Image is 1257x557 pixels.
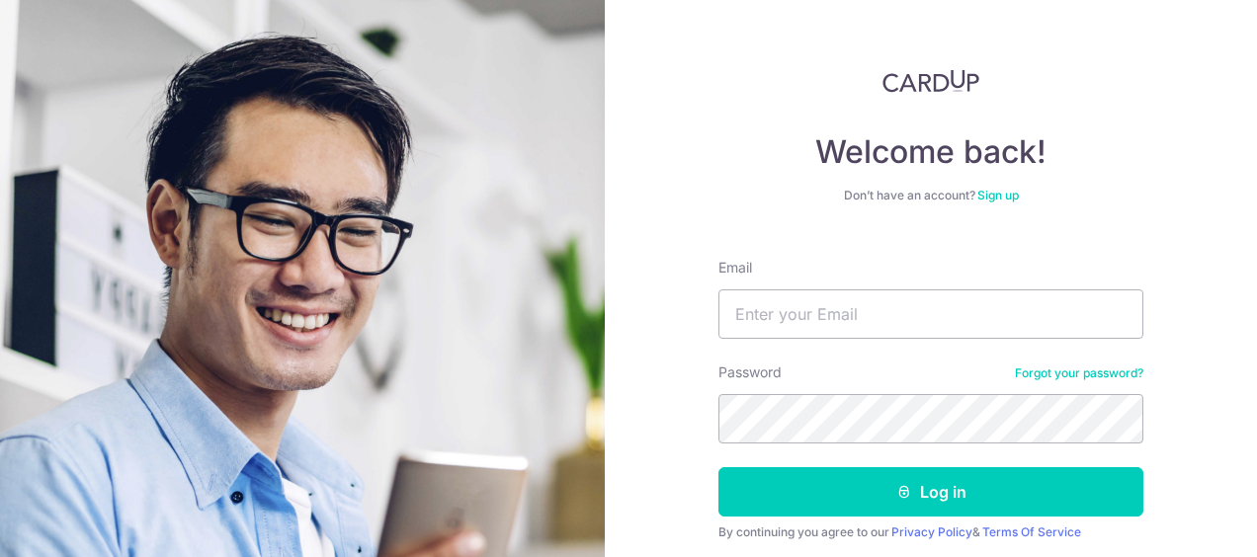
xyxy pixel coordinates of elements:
div: By continuing you agree to our & [718,524,1143,540]
label: Password [718,362,782,382]
a: Privacy Policy [891,524,972,539]
a: Forgot your password? [1015,365,1143,381]
h4: Welcome back! [718,132,1143,172]
a: Terms Of Service [982,524,1081,539]
button: Log in [718,467,1143,517]
div: Don’t have an account? [718,188,1143,203]
input: Enter your Email [718,289,1143,339]
a: Sign up [977,188,1019,202]
label: Email [718,258,752,278]
img: CardUp Logo [882,69,979,93]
